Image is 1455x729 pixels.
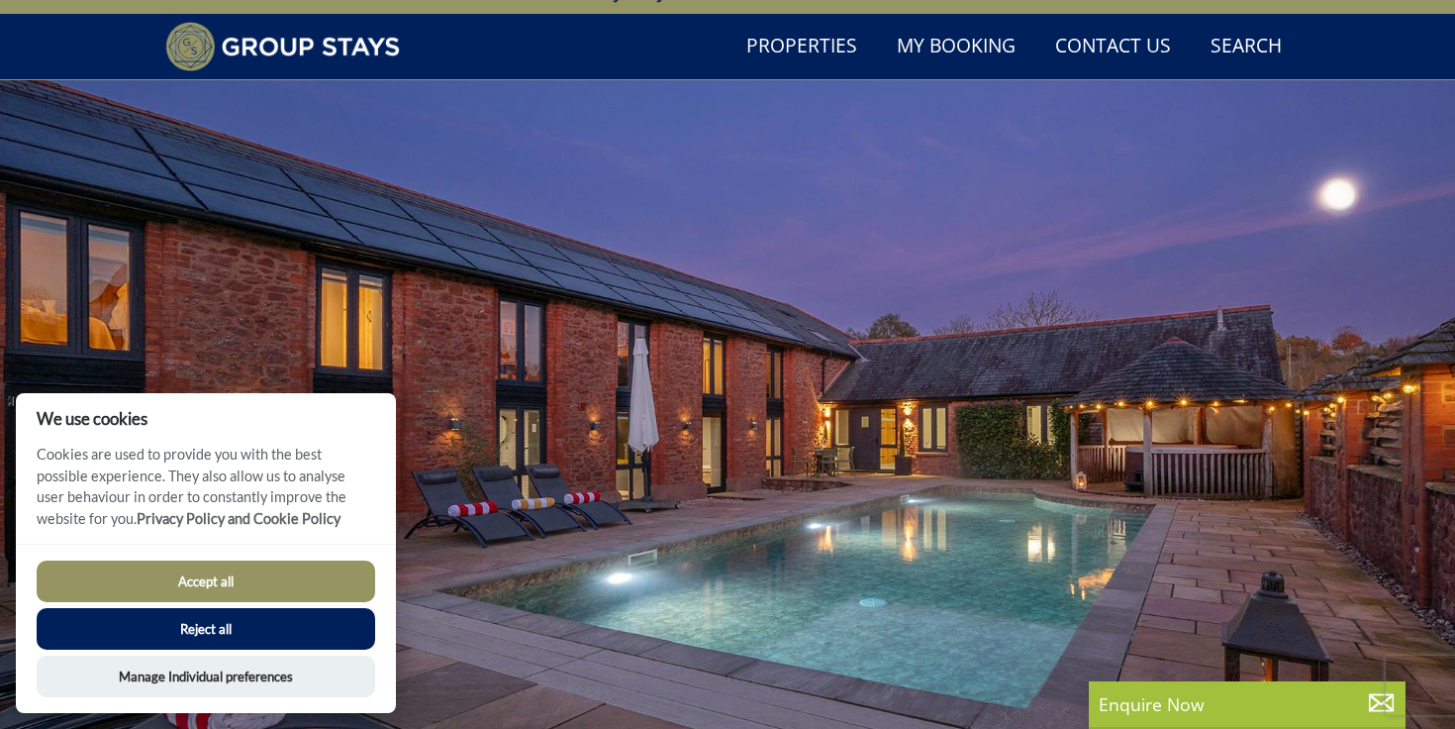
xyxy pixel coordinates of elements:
p: Cookies are used to provide you with the best possible experience. They also allow us to analyse ... [16,444,396,544]
a: Contact Us [1047,25,1179,69]
h2: We use cookies [16,409,396,428]
button: Reject all [37,608,375,650]
button: Accept all [37,561,375,602]
button: Manage Individual preferences [37,656,375,697]
p: Enquire Now [1099,691,1396,717]
a: Search [1203,25,1290,69]
a: Privacy Policy and Cookie Policy [137,510,340,527]
img: Group Stays [165,22,400,71]
a: Properties [738,25,865,69]
a: My Booking [889,25,1023,69]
